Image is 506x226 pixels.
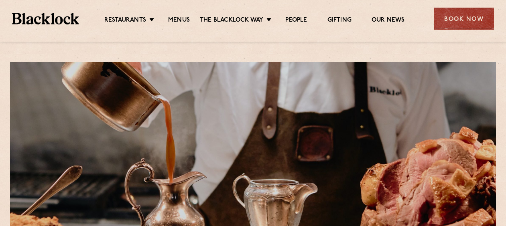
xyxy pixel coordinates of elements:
[372,16,405,25] a: Our News
[168,16,190,25] a: Menus
[12,13,79,24] img: BL_Textured_Logo-footer-cropped.svg
[434,8,494,30] div: Book Now
[285,16,307,25] a: People
[327,16,352,25] a: Gifting
[104,16,146,25] a: Restaurants
[200,16,263,25] a: The Blacklock Way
